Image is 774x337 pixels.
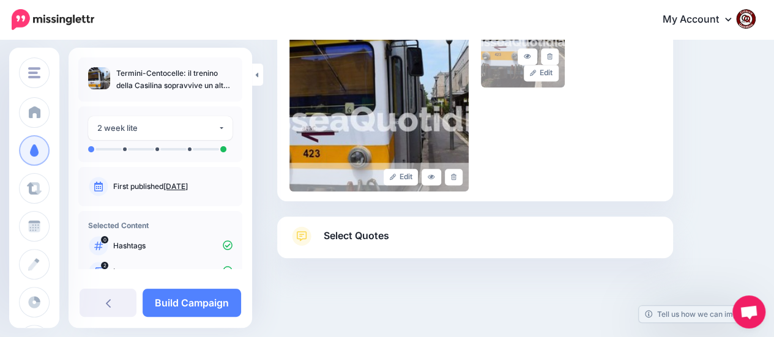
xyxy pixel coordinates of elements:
[639,306,759,322] a: Tell us how we can improve
[88,221,233,230] h4: Selected Content
[101,236,108,243] span: 0
[732,295,765,328] div: Aprire la chat
[113,266,233,277] p: Images
[12,9,94,30] img: Missinglettr
[116,67,233,92] p: Termini-Centocelle: il trenino della Casilina sopravvive un altro anno
[650,5,756,35] a: My Account
[524,65,559,81] a: Edit
[113,240,233,251] p: Hashtags
[88,67,110,89] img: 65d65179d3a6af7cf750fe6ee304148a_thumb.jpg
[163,182,188,191] a: [DATE]
[113,181,233,192] p: First published
[28,67,40,78] img: menu.png
[101,262,108,269] span: 2
[384,169,419,185] a: Edit
[289,226,661,258] a: Select Quotes
[324,228,389,244] span: Select Quotes
[97,121,218,135] div: 2 week lite
[88,116,233,140] button: 2 week lite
